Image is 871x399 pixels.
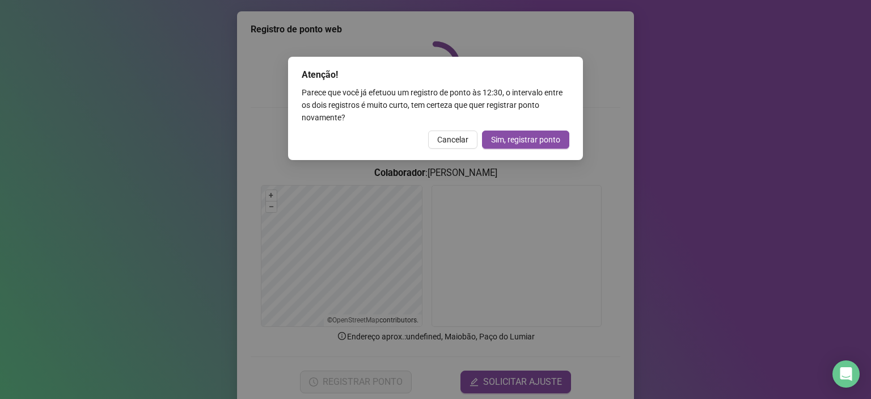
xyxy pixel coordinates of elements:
div: Atenção! [302,68,569,82]
button: Sim, registrar ponto [482,131,569,149]
div: Open Intercom Messenger [832,360,860,388]
span: Sim, registrar ponto [491,133,560,146]
span: Cancelar [437,133,468,146]
button: Cancelar [428,131,477,149]
div: Parece que você já efetuou um registro de ponto às 12:30 , o intervalo entre os dois registros é ... [302,86,569,124]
